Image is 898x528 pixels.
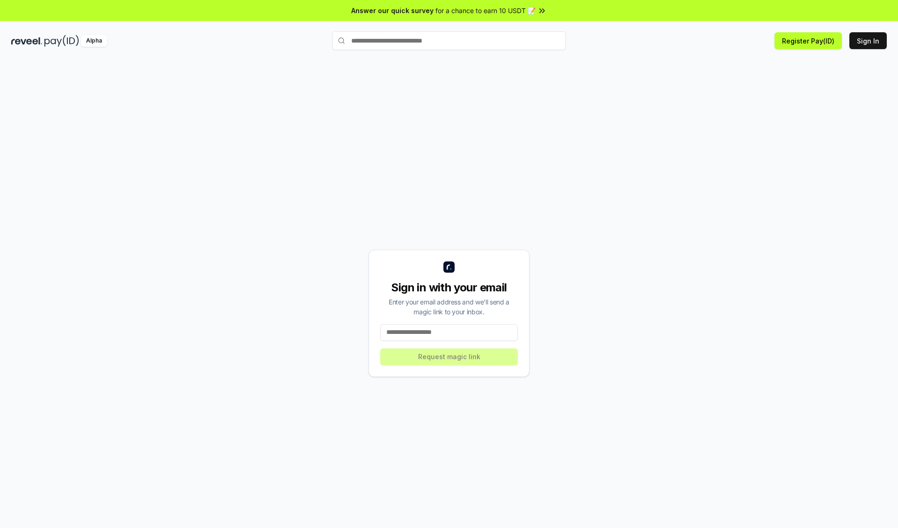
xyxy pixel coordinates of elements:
img: reveel_dark [11,35,43,47]
span: for a chance to earn 10 USDT 📝 [435,6,536,15]
span: Answer our quick survey [351,6,434,15]
div: Enter your email address and we’ll send a magic link to your inbox. [380,297,518,317]
button: Sign In [849,32,887,49]
div: Sign in with your email [380,280,518,295]
img: logo_small [443,261,455,273]
button: Register Pay(ID) [775,32,842,49]
div: Alpha [81,35,107,47]
img: pay_id [44,35,79,47]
